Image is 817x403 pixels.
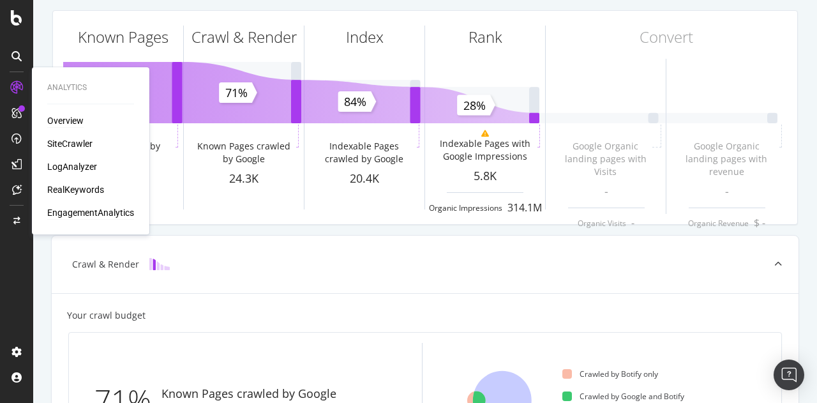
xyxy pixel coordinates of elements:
[425,168,545,185] div: 5.8K
[47,183,104,196] a: RealKeywords
[47,206,134,219] a: EngagementAnalytics
[774,360,804,390] div: Open Intercom Messenger
[304,171,424,187] div: 20.4K
[193,140,294,165] div: Known Pages crawled by Google
[78,26,169,48] div: Known Pages
[429,202,502,213] div: Organic Impressions
[47,82,134,93] div: Analytics
[191,26,297,48] div: Crawl & Render
[314,140,414,165] div: Indexable Pages crawled by Google
[47,114,84,127] a: Overview
[47,137,93,150] a: SiteCrawler
[47,160,97,173] a: LogAnalyzer
[507,201,542,215] div: 314.1M
[184,171,304,187] div: 24.3K
[468,26,502,48] div: Rank
[149,258,170,270] img: block-icon
[562,369,658,379] div: Crawled by Botify only
[562,391,684,402] div: Crawled by Google and Botify
[161,386,336,402] div: Known Pages crawled by Google
[346,26,384,48] div: Index
[72,258,139,271] div: Crawl & Render
[67,309,146,322] div: Your crawl budget
[435,137,535,163] div: Indexable Pages with Google Impressions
